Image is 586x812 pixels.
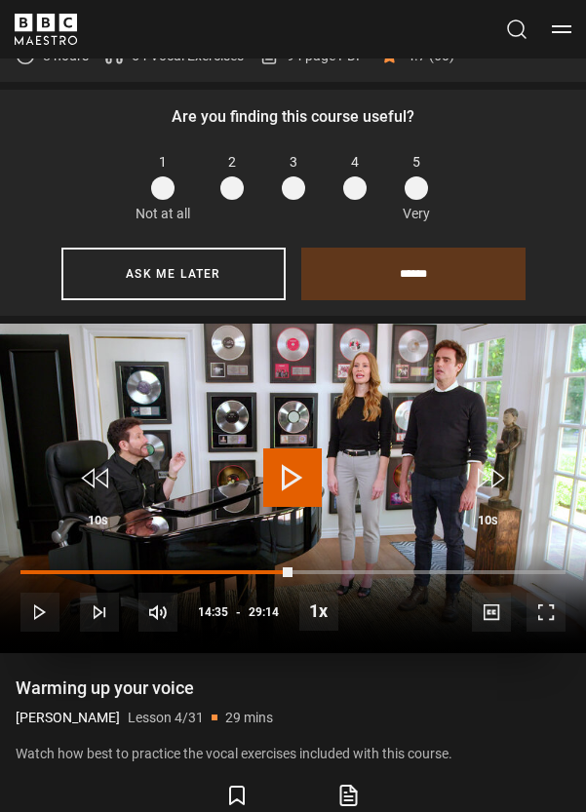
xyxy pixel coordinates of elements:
p: Not at all [136,204,190,224]
p: 29 mins [225,708,273,728]
button: Ask me later [61,248,286,300]
p: Very [398,204,436,224]
p: [PERSON_NAME] [16,708,120,728]
button: Fullscreen [527,593,566,632]
span: 2 [228,152,236,173]
span: - [236,605,241,619]
button: Toggle navigation [552,19,571,39]
h1: Warming up your voice [16,677,570,700]
span: 4 [351,152,359,173]
span: 5 [412,152,420,173]
button: Play [20,593,59,632]
p: Watch how best to practice the vocal exercises included with this course. [16,744,570,764]
button: Next Lesson [80,593,119,632]
span: 14:35 [198,595,228,630]
p: Are you finding this course useful? [16,105,570,129]
span: 29:14 [249,595,279,630]
span: 1 [159,152,167,173]
div: Progress Bar [20,570,566,574]
svg: BBC Maestro [15,14,77,45]
span: 3 [290,152,297,173]
button: Mute [138,593,177,632]
p: Lesson 4/31 [128,708,204,728]
button: Captions [472,593,511,632]
button: Playback Rate [299,592,338,631]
